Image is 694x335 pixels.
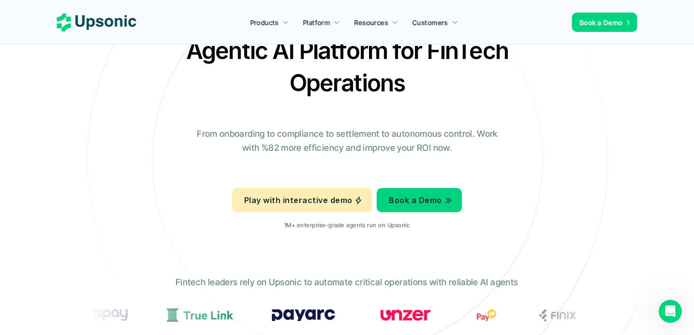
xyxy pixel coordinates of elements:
[413,17,448,28] p: Customers
[178,34,517,99] h2: Agentic AI Platform for FinTech Operations
[284,222,410,229] p: 1M+ enterprise-grade agents run on Upsonic
[377,188,462,212] a: Book a Demo
[232,188,372,212] a: Play with interactive demo
[244,193,352,207] p: Play with interactive demo
[176,276,518,290] p: Fintech leaders rely on Upsonic to automate critical operations with reliable AI agents
[190,127,504,155] p: From onboarding to compliance to settlement to autonomous control. Work with %82 more efficiency ...
[244,14,295,31] a: Products
[659,300,682,323] iframe: Intercom live chat
[303,17,330,28] p: Platform
[354,17,388,28] p: Resources
[250,17,279,28] p: Products
[580,17,623,28] p: Book a Demo
[572,13,637,32] a: Book a Demo
[389,193,442,207] p: Book a Demo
